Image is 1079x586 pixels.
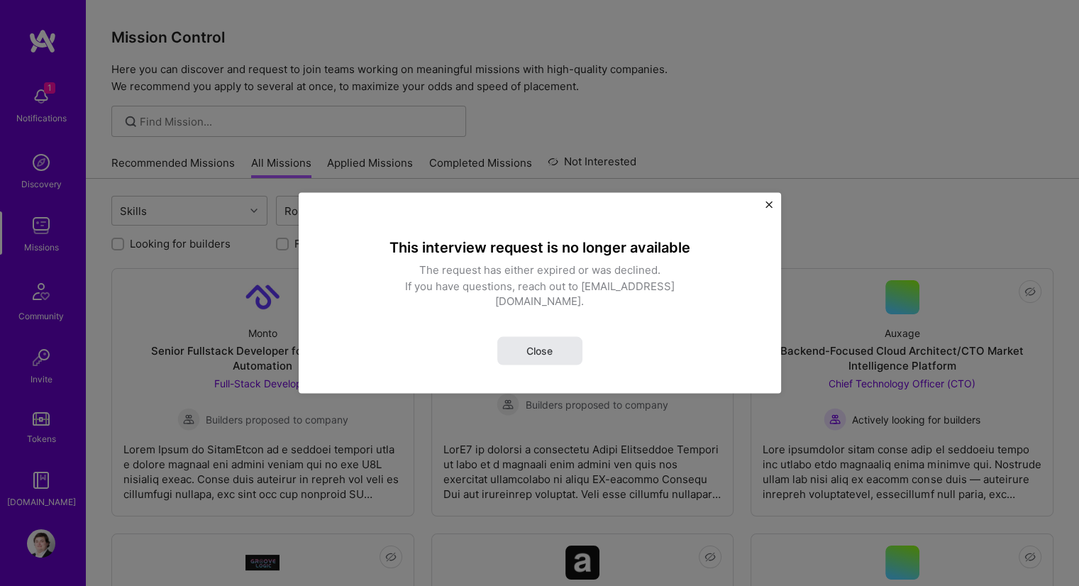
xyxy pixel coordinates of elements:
[765,201,773,216] button: Close
[526,344,553,358] span: Close
[363,262,717,277] div: The request has either expired or was declined.
[363,279,717,309] div: If you have questions, reach out to [EMAIL_ADDRESS][DOMAIN_NAME].
[497,337,582,365] button: Close
[389,238,690,257] h4: This interview request is no longer available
